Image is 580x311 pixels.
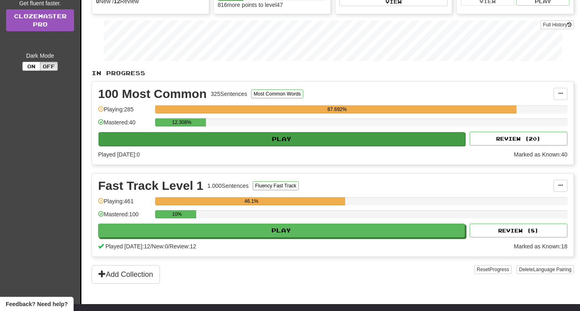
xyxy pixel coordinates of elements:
div: Marked as Known: 40 [514,150,567,159]
button: Fluency Fast Track [253,181,299,190]
button: DeleteLanguage Pairing [517,265,574,274]
div: 12.308% [158,118,206,126]
div: Mastered: 100 [98,210,151,224]
div: 100 Most Common [98,88,207,100]
span: / [150,243,152,250]
button: Add Collection [92,265,160,284]
button: Review (8) [470,224,567,237]
div: 325 Sentences [211,90,247,98]
div: Fast Track Level 1 [98,180,204,192]
a: ClozemasterPro [6,9,74,31]
div: 87.692% [158,105,517,113]
button: Full History [541,20,574,29]
button: Play [98,132,465,146]
div: Marked as Known: 18 [514,242,567,250]
div: 816 more points to level 47 [218,1,326,9]
p: In Progress [92,69,574,77]
div: Playing: 461 [98,197,151,211]
span: New: 0 [152,243,168,250]
button: Play [98,224,465,237]
button: Review (20) [470,132,567,146]
div: 1.000 Sentences [208,182,249,190]
div: Mastered: 40 [98,118,151,132]
div: 10% [158,210,196,218]
button: ResetProgress [474,265,511,274]
button: Most Common Words [251,89,303,98]
span: Progress [490,267,509,272]
span: / [168,243,170,250]
span: Review: 12 [170,243,196,250]
div: Dark Mode [6,52,74,60]
span: Played [DATE]: 0 [98,151,140,158]
span: Open feedback widget [6,300,68,308]
div: Playing: 285 [98,105,151,119]
button: Off [40,62,58,71]
span: Language Pairing [533,267,571,272]
div: 46.1% [158,197,345,205]
span: Played [DATE]: 12 [105,243,150,250]
button: On [22,62,40,71]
